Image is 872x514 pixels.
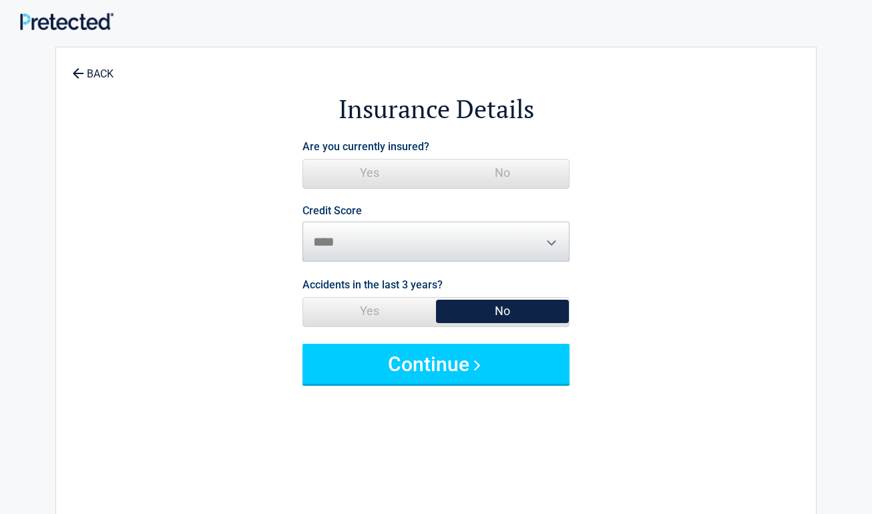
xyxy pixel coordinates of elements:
span: Yes [303,298,436,324]
label: Are you currently insured? [302,138,429,156]
h2: Insurance Details [130,92,742,126]
label: Accidents in the last 3 years? [302,276,443,294]
span: No [436,160,569,186]
span: No [436,298,569,324]
span: Yes [303,160,436,186]
label: Credit Score [302,206,362,216]
img: Main Logo [20,13,114,29]
button: Continue [302,344,570,384]
a: BACK [69,56,116,79]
